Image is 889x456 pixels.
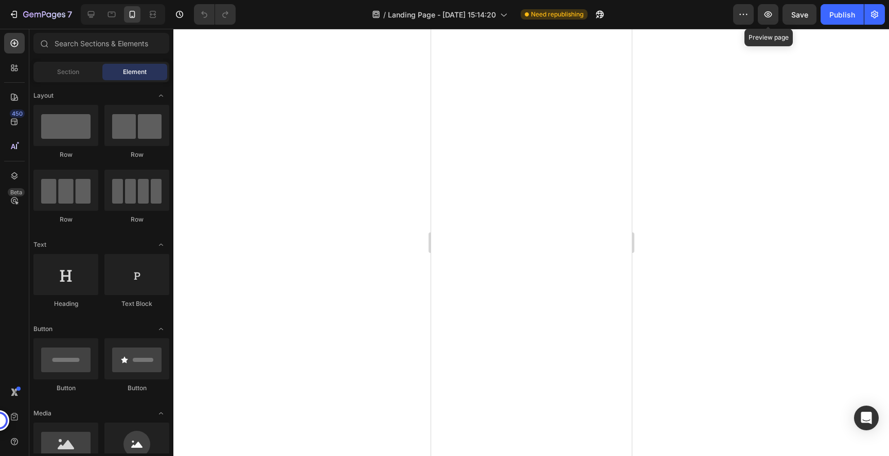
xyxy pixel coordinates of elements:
[10,110,25,118] div: 450
[104,215,169,224] div: Row
[33,91,54,100] span: Layout
[104,299,169,308] div: Text Block
[783,4,816,25] button: Save
[33,299,98,308] div: Heading
[153,87,169,104] span: Toggle open
[153,405,169,422] span: Toggle open
[194,4,236,25] div: Undo/Redo
[33,150,98,159] div: Row
[33,215,98,224] div: Row
[854,406,879,430] div: Open Intercom Messenger
[8,188,25,196] div: Beta
[123,67,147,77] span: Element
[67,8,72,21] p: 7
[33,324,52,334] span: Button
[153,321,169,337] span: Toggle open
[33,33,169,53] input: Search Sections & Elements
[431,29,632,456] iframe: Design area
[791,10,808,19] span: Save
[104,384,169,393] div: Button
[153,236,169,253] span: Toggle open
[383,9,386,20] span: /
[531,10,583,19] span: Need republishing
[388,9,496,20] span: Landing Page - [DATE] 15:14:20
[821,4,864,25] button: Publish
[33,409,51,418] span: Media
[33,384,98,393] div: Button
[57,67,79,77] span: Section
[829,9,855,20] div: Publish
[33,240,46,249] span: Text
[104,150,169,159] div: Row
[4,4,77,25] button: 7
